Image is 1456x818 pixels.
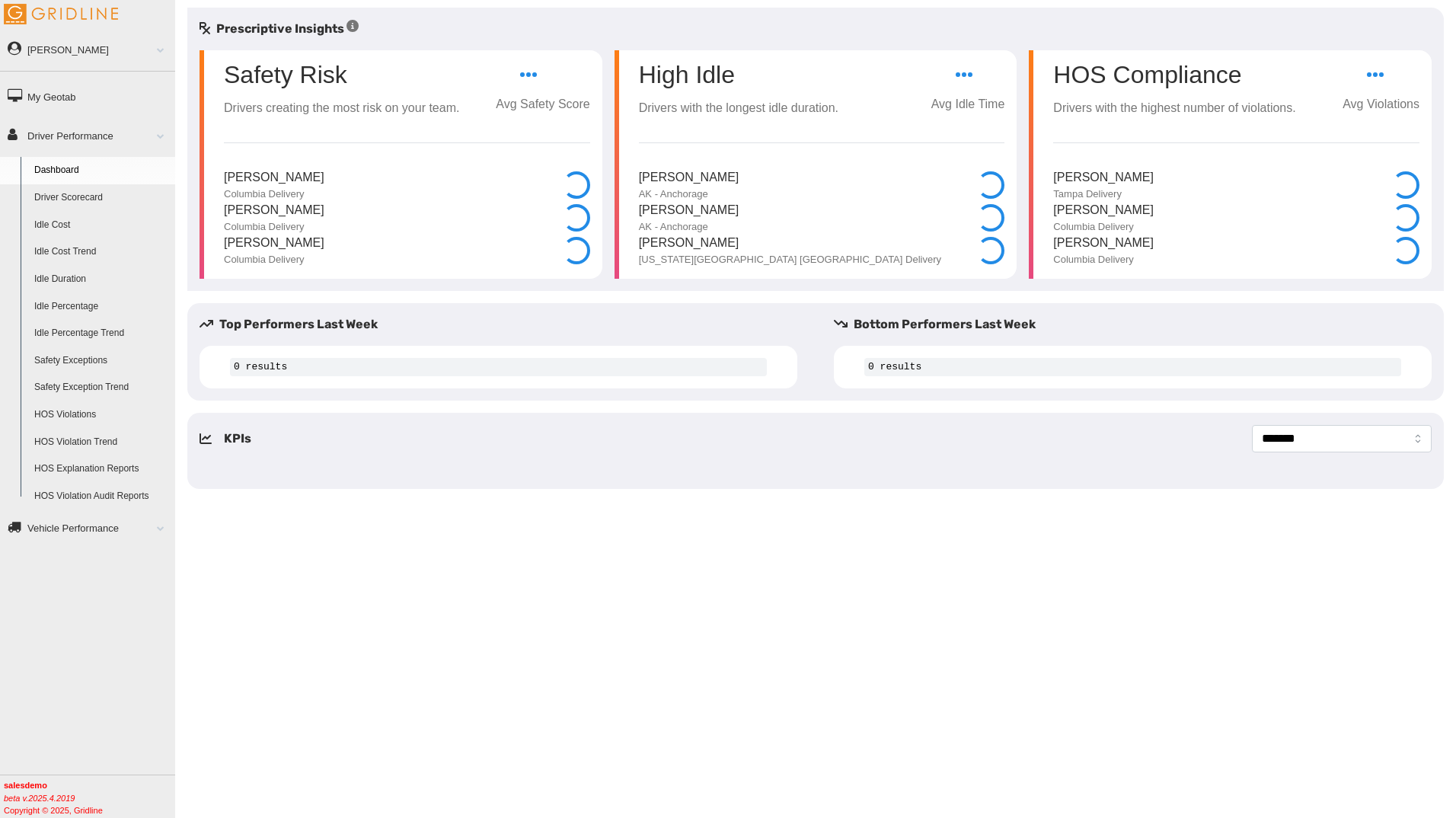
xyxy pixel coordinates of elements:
[4,4,118,24] img: Gridline
[4,779,175,816] div: Copyright © 2025, Gridline
[639,99,838,118] p: Drivers with the longest idle duration.
[224,234,324,253] p: [PERSON_NAME]
[27,266,175,293] a: Idle Duration
[224,220,324,234] p: Columbia Delivery
[27,293,175,321] a: Idle Percentage
[639,220,739,234] p: AK - Anchorage
[1053,253,1154,267] p: Columbia Delivery
[639,253,941,267] p: [US_STATE][GEOGRAPHIC_DATA] [GEOGRAPHIC_DATA] Delivery
[1053,168,1154,187] p: [PERSON_NAME]
[639,62,838,87] p: High Idle
[224,62,347,87] p: Safety Risk
[230,358,767,376] code: 0 results
[639,201,739,220] p: [PERSON_NAME]
[1053,187,1154,201] p: Tampa Delivery
[27,320,175,347] a: Idle Percentage Trend
[27,184,175,212] a: Driver Scorecard
[27,455,175,483] a: HOS Explanation Reports
[639,168,739,187] p: [PERSON_NAME]
[27,483,175,510] a: HOS Violation Audit Reports
[4,781,47,790] b: salesdemo
[200,20,359,38] h5: Prescriptive Insights
[1053,220,1154,234] p: Columbia Delivery
[27,157,175,184] a: Dashboard
[224,168,324,187] p: [PERSON_NAME]
[4,794,75,803] i: beta v.2025.4.2019
[1343,95,1419,114] p: Avg Violations
[1053,99,1295,118] p: Drivers with the highest number of violations.
[224,187,324,201] p: Columbia Delivery
[1053,234,1154,253] p: [PERSON_NAME]
[834,315,1444,334] h5: Bottom Performers Last Week
[639,187,739,201] p: AK - Anchorage
[864,358,1401,376] code: 0 results
[27,429,175,456] a: HOS Violation Trend
[1053,201,1154,220] p: [PERSON_NAME]
[1053,62,1295,87] p: HOS Compliance
[27,401,175,429] a: HOS Violations
[931,95,1005,114] p: Avg Idle Time
[27,347,175,375] a: Safety Exceptions
[224,253,324,267] p: Columbia Delivery
[639,234,941,253] p: [PERSON_NAME]
[224,201,324,220] p: [PERSON_NAME]
[27,238,175,266] a: Idle Cost Trend
[496,95,589,114] p: Avg Safety Score
[200,315,809,334] h5: Top Performers Last Week
[27,212,175,239] a: Idle Cost
[27,374,175,401] a: Safety Exception Trend
[224,430,251,448] h5: KPIs
[224,99,459,118] p: Drivers creating the most risk on your team.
